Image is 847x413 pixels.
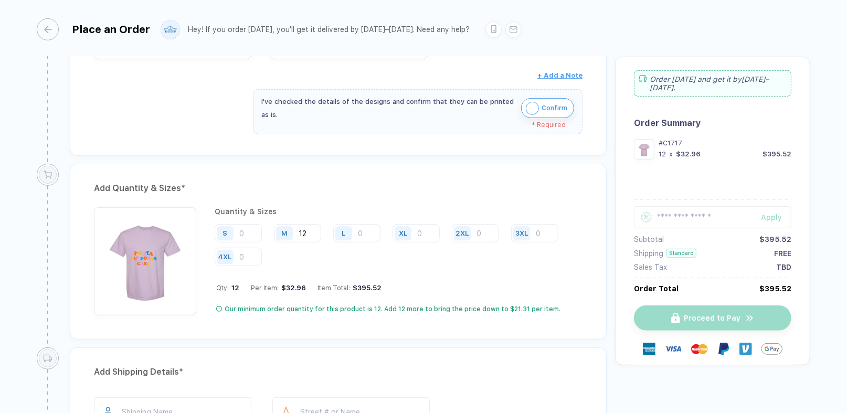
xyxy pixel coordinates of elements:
div: Place an Order [72,23,150,36]
div: XL [399,229,407,237]
div: Shipping [634,249,663,258]
div: #C1717 [659,139,791,147]
div: Add Shipping Details [94,364,583,380]
div: $32.96 [279,284,306,292]
div: $395.52 [759,284,791,293]
div: S [223,229,228,237]
img: 1754922912169brvzh_nt_front.png [99,213,191,304]
div: M [281,229,288,237]
div: Quantity & Sizes [215,207,583,216]
div: x [668,150,674,158]
div: Per Item: [251,284,306,292]
div: TBD [776,263,791,271]
img: 1754922912169brvzh_nt_front.png [637,142,652,157]
img: visa [665,341,682,357]
img: master-card [691,341,708,357]
div: I've checked the details of the designs and confirm that they can be printed as is. [261,95,516,121]
button: Apply [748,206,791,228]
img: Venmo [739,343,752,355]
button: iconConfirm [521,98,574,118]
div: Item Total: [317,284,382,292]
div: FREE [774,249,791,258]
div: 4XL [219,253,232,261]
div: 2XL [456,229,469,237]
img: GPay [761,338,782,359]
img: icon [526,102,539,115]
div: Order Total [634,284,679,293]
div: L [342,229,346,237]
div: Qty: [216,284,239,292]
button: + Add a Note [537,67,583,84]
span: Confirm [542,100,567,117]
div: Add Quantity & Sizes [94,180,583,197]
span: + Add a Note [537,71,583,79]
div: Apply [761,213,791,221]
div: $395.52 [759,235,791,243]
img: express [643,343,655,355]
div: Sales Tax [634,263,667,271]
div: * Required [261,121,566,129]
div: Hey! If you order [DATE], you'll get it delivered by [DATE]–[DATE]. Need any help? [188,25,470,34]
div: Subtotal [634,235,664,243]
div: Order Summary [634,118,791,128]
div: Order [DATE] and get it by [DATE]–[DATE] . [634,70,791,97]
span: 12 [229,284,239,292]
div: Our minimum order quantity for this product is 12. Add 12 more to bring the price down to $21.31 ... [225,305,560,313]
div: $395.52 [763,150,791,158]
div: Standard [666,249,696,258]
img: Paypal [717,343,730,355]
div: 12 [659,150,666,158]
div: 3XL [515,229,528,237]
img: user profile [161,20,179,39]
div: $395.52 [350,284,382,292]
div: $32.96 [676,150,701,158]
